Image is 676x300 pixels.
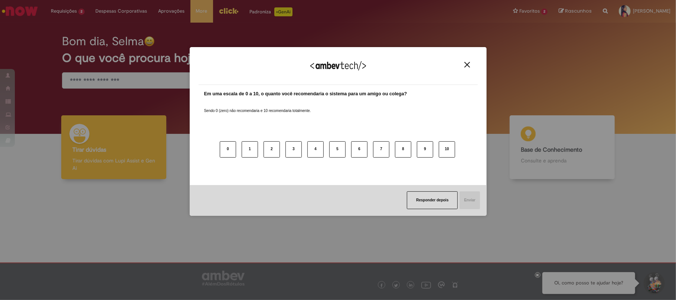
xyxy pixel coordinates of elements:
button: 2 [264,141,280,158]
button: 4 [307,141,324,158]
button: 8 [395,141,411,158]
label: Em uma escala de 0 a 10, o quanto você recomendaria o sistema para um amigo ou colega? [204,90,407,98]
button: Close [462,62,472,68]
button: Responder depois [407,191,458,209]
button: 9 [417,141,433,158]
button: 5 [329,141,346,158]
button: 1 [242,141,258,158]
img: Close [464,62,470,67]
button: 7 [373,141,389,158]
label: Sendo 0 (zero) não recomendaria e 10 recomendaria totalmente. [204,99,311,113]
button: 10 [439,141,455,158]
img: Logo Ambevtech [310,61,366,70]
button: 3 [285,141,302,158]
button: 6 [351,141,368,158]
button: 0 [220,141,236,158]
